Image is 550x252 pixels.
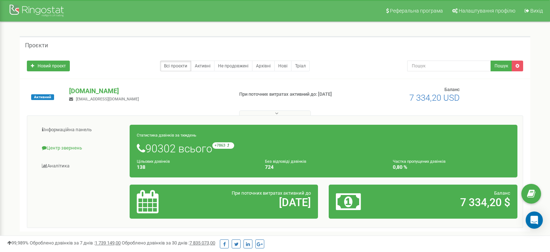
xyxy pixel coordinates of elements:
[393,159,445,164] small: Частка пропущених дзвінків
[31,94,54,100] span: Активний
[407,61,491,71] input: Пошук
[7,240,29,246] span: 99,989%
[526,211,543,229] div: Open Intercom Messenger
[491,61,512,71] button: Пошук
[27,61,70,71] a: Новий проєкт
[444,87,460,92] span: Баланс
[33,121,130,139] a: Інформаційна панель
[122,240,215,246] span: Оброблено дзвінків за 30 днів :
[265,159,306,164] small: Без відповіді дзвінків
[212,142,234,149] small: +7863
[160,61,191,71] a: Всі проєкти
[33,157,130,175] a: Аналiтика
[398,196,510,208] h2: 7 334,20 $
[232,190,311,196] span: При поточних витратах активний до
[239,91,355,98] p: При поточних витратах активний до: [DATE]
[214,61,252,71] a: Не продовжені
[530,8,543,14] span: Вихід
[494,190,510,196] span: Баланс
[274,61,291,71] a: Нові
[137,142,510,154] h1: 90302 всього
[76,97,139,101] span: [EMAIL_ADDRESS][DOMAIN_NAME]
[409,93,460,103] span: 7 334,20 USD
[137,165,254,170] h4: 138
[137,159,170,164] small: Цільових дзвінків
[25,42,48,49] h5: Проєкти
[30,240,121,246] span: Оброблено дзвінків за 7 днів :
[189,240,215,246] u: 7 835 073,00
[291,61,310,71] a: Тріал
[33,139,130,157] a: Центр звернень
[191,61,214,71] a: Активні
[252,61,275,71] a: Архівні
[137,133,196,138] small: Статистика дзвінків за тиждень
[393,165,510,170] h4: 0,80 %
[459,8,515,14] span: Налаштування профілю
[95,240,121,246] u: 1 739 149,00
[198,196,311,208] h2: [DATE]
[390,8,443,14] span: Реферальна програма
[69,86,227,96] p: [DOMAIN_NAME]
[265,165,382,170] h4: 724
